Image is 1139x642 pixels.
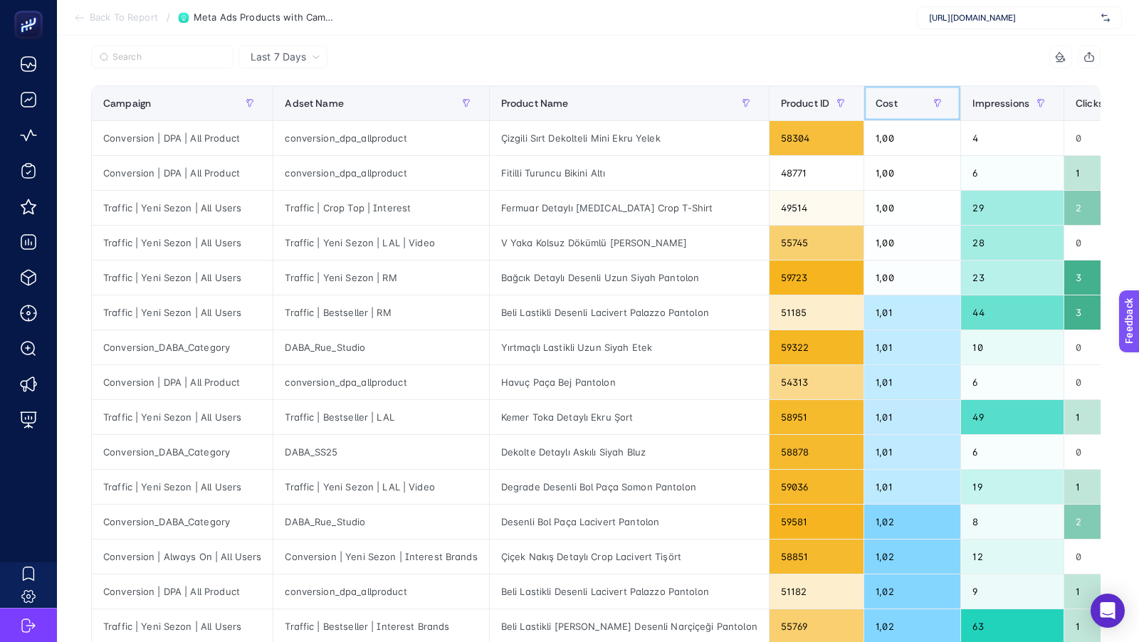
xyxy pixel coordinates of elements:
[490,330,769,364] div: Yırtmaçlı Lastikli Uzun Siyah Etek
[864,540,960,574] div: 1,02
[864,191,960,225] div: 1,00
[961,261,1064,295] div: 23
[92,261,273,295] div: Traffic | Yeni Sezon | All Users
[92,540,273,574] div: Conversion | Always On | All Users
[961,191,1064,225] div: 29
[961,470,1064,504] div: 19
[490,470,769,504] div: Degrade Desenli Bol Paça Somon Pantolon
[864,505,960,539] div: 1,02
[490,261,769,295] div: Bağcık Detaylı Desenli Uzun Siyah Pantolon
[490,295,769,330] div: Beli Lastikli Desenli Lacivert Palazzo Pantolon
[864,330,960,364] div: 1,01
[1076,98,1103,109] span: Clicks
[490,540,769,574] div: Çiçek Nakış Detaylı Crop Lacivert Tişört
[961,365,1064,399] div: 6
[864,400,960,434] div: 1,01
[781,98,829,109] span: Product ID
[92,574,273,609] div: Conversion | DPA | All Product
[92,295,273,330] div: Traffic | Yeni Sezon | All Users
[92,365,273,399] div: Conversion | DPA | All Product
[273,435,488,469] div: DABA_SS25
[92,121,273,155] div: Conversion | DPA | All Product
[961,400,1064,434] div: 49
[770,365,864,399] div: 54313
[273,400,488,434] div: Traffic | Bestseller | LAL
[490,574,769,609] div: Beli Lastikli Desenli Lacivert Palazzo Pantolon
[273,295,488,330] div: Traffic | Bestseller | RM
[864,261,960,295] div: 1,00
[273,540,488,574] div: Conversion | Yeni Sezon | Interest Brands
[864,435,960,469] div: 1,01
[490,156,769,190] div: Fitilli Turuncu Bikini Altı
[92,470,273,504] div: Traffic | Yeni Sezon | All Users
[770,505,864,539] div: 59581
[929,12,1096,23] span: [URL][DOMAIN_NAME]
[490,121,769,155] div: Çizgili Sırt Dekolteli Mini Ekru Yelek
[92,156,273,190] div: Conversion | DPA | All Product
[961,226,1064,260] div: 28
[92,191,273,225] div: Traffic | Yeni Sezon | All Users
[961,330,1064,364] div: 10
[961,435,1064,469] div: 6
[273,261,488,295] div: Traffic | Yeni Sezon | RM
[1101,11,1110,25] img: svg%3e
[770,574,864,609] div: 51182
[961,540,1064,574] div: 12
[770,330,864,364] div: 59322
[961,574,1064,609] div: 9
[770,470,864,504] div: 59036
[864,156,960,190] div: 1,00
[273,226,488,260] div: Traffic | Yeni Sezon | LAL | Video
[864,226,960,260] div: 1,00
[490,191,769,225] div: Fermuar Detaylı [MEDICAL_DATA] Crop T-Shirt
[961,121,1064,155] div: 4
[961,295,1064,330] div: 44
[92,226,273,260] div: Traffic | Yeni Sezon | All Users
[961,505,1064,539] div: 8
[273,191,488,225] div: Traffic | Crop Top | Interest
[490,400,769,434] div: Kemer Toka Detaylı Ekru Şort
[770,261,864,295] div: 59723
[961,156,1064,190] div: 6
[490,226,769,260] div: V Yaka Kolsuz Dökümlü [PERSON_NAME]
[167,11,170,23] span: /
[770,156,864,190] div: 48771
[194,12,336,23] span: Meta Ads Products with Campaign Details
[490,505,769,539] div: Desenli Bol Paça Lacivert Pantolon
[770,121,864,155] div: 58304
[9,4,54,16] span: Feedback
[501,98,569,109] span: Product Name
[273,156,488,190] div: conversion_dpa_allproduct
[273,470,488,504] div: Traffic | Yeni Sezon | LAL | Video
[490,435,769,469] div: Dekolte Detaylı Askılı Siyah Bluz
[273,574,488,609] div: conversion_dpa_allproduct
[876,98,898,109] span: Cost
[92,435,273,469] div: Conversion_DABA_Category
[273,121,488,155] div: conversion_dpa_allproduct
[90,12,158,23] span: Back To Report
[273,365,488,399] div: conversion_dpa_allproduct
[92,330,273,364] div: Conversion_DABA_Category
[864,295,960,330] div: 1,01
[864,470,960,504] div: 1,01
[103,98,151,109] span: Campaign
[770,435,864,469] div: 58878
[864,365,960,399] div: 1,01
[864,121,960,155] div: 1,00
[112,52,225,63] input: Search
[273,505,488,539] div: DABA_Rue_Studio
[770,540,864,574] div: 58851
[92,505,273,539] div: Conversion_DABA_Category
[1091,594,1125,628] div: Open Intercom Messenger
[92,400,273,434] div: Traffic | Yeni Sezon | All Users
[770,191,864,225] div: 49514
[285,98,343,109] span: Adset Name
[770,295,864,330] div: 51185
[273,330,488,364] div: DABA_Rue_Studio
[972,98,1029,109] span: Impressions
[770,400,864,434] div: 58951
[490,365,769,399] div: Havuç Paça Bej Pantolon
[864,574,960,609] div: 1,02
[251,50,306,64] span: Last 7 Days
[770,226,864,260] div: 55745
